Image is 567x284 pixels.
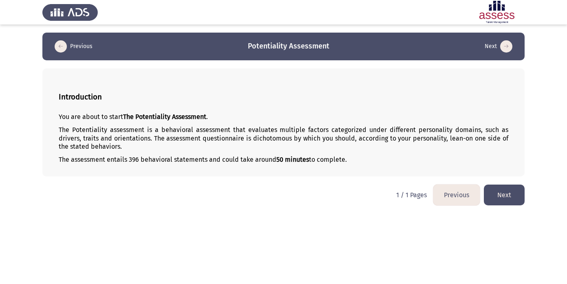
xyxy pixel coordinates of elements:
button: load previous page [433,185,480,205]
p: The assessment entails 396 behavioral statements and could take around to complete. [59,156,508,164]
b: 50 minutes [276,156,309,163]
button: load next page [484,185,525,205]
p: The Potentiality assessment is a behavioral assessment that evaluates multiple factors categorize... [59,126,508,151]
span: You are about to start [59,113,123,121]
img: Assessment logo of Potentiality Assessment R2 (EN/AR) [469,1,525,24]
b: Introduction [59,92,102,101]
span: . [206,113,208,121]
h3: Potentiality Assessment [248,41,329,51]
img: Assess Talent Management logo [42,1,98,24]
button: load previous page [52,40,95,53]
b: The Potentiality Assessment [123,113,206,121]
button: load next page [482,40,515,53]
p: 1 / 1 Pages [396,191,427,199]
